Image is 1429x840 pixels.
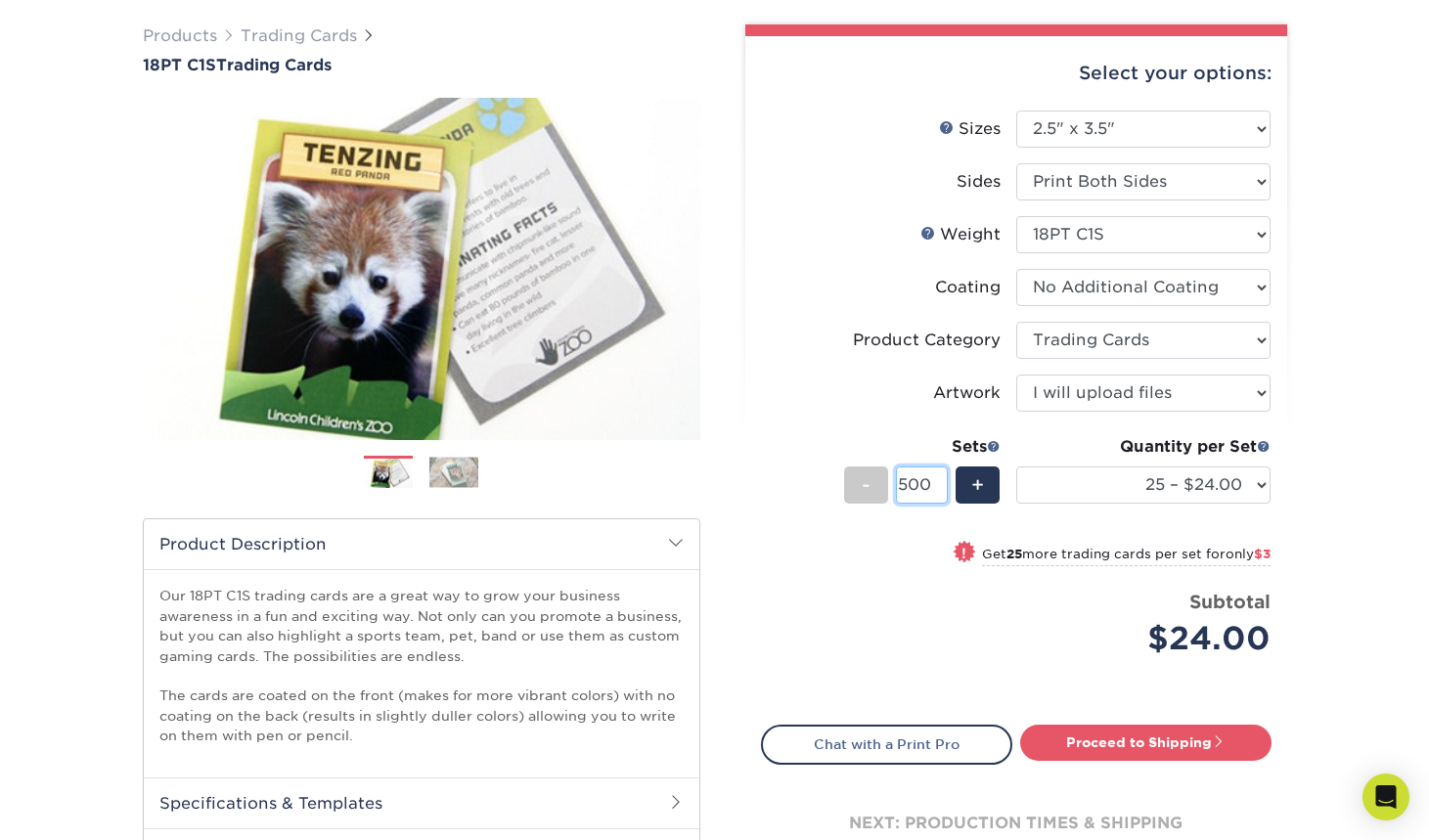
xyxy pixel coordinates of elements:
span: + [971,470,984,500]
div: Sides [957,170,1001,194]
p: Our 18PT C1S trading cards are a great way to grow your business awareness in a fun and exciting ... [159,586,684,745]
span: $3 [1254,547,1271,561]
a: Trading Cards [241,26,357,45]
img: 18PT C1S 01 [143,76,700,462]
small: Get more trading cards per set for [982,547,1271,566]
div: Artwork [933,381,1001,405]
h2: Specifications & Templates [144,777,699,828]
div: Weight [920,223,1001,246]
img: Trading Cards 01 [364,457,413,491]
a: Products [143,26,217,45]
span: 18PT C1S [143,56,216,74]
div: Open Intercom Messenger [1362,774,1409,820]
span: - [862,470,871,500]
div: Sizes [939,117,1001,141]
div: $24.00 [1031,615,1271,662]
div: Sets [844,435,1001,459]
img: Trading Cards 02 [429,457,478,487]
div: Quantity per Set [1016,435,1271,459]
span: ! [961,543,966,563]
span: only [1226,547,1271,561]
a: 18PT C1STrading Cards [143,56,700,74]
strong: Subtotal [1189,591,1271,612]
strong: 25 [1006,547,1022,561]
div: Coating [935,276,1001,299]
h2: Product Description [144,519,699,569]
a: Proceed to Shipping [1020,725,1272,760]
h1: Trading Cards [143,56,700,74]
div: Product Category [853,329,1001,352]
a: Chat with a Print Pro [761,725,1012,764]
div: Select your options: [761,36,1272,111]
